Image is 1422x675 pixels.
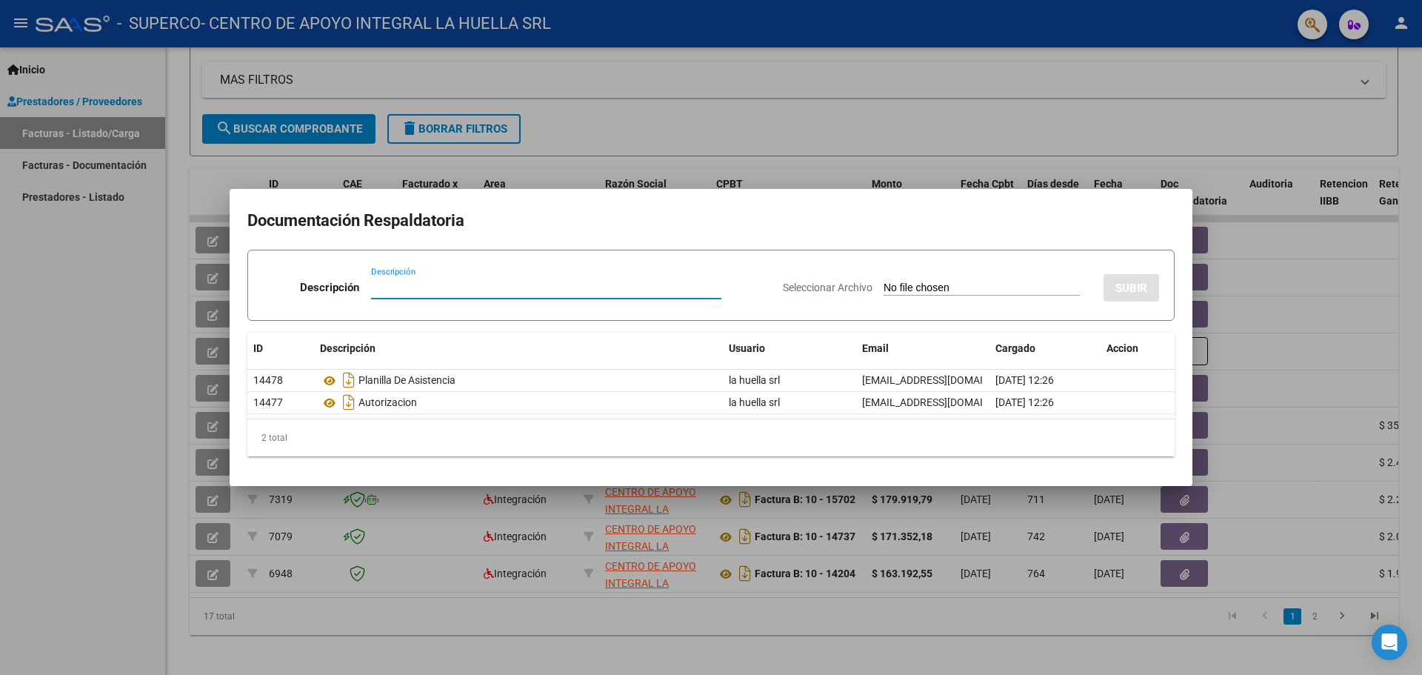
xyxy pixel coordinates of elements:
[253,374,283,386] span: 14478
[320,368,717,392] div: Planilla De Asistencia
[856,333,989,365] datatable-header-cell: Email
[729,374,780,386] span: la huella srl
[320,390,717,414] div: Autorizacion
[247,419,1175,456] div: 2 total
[1101,333,1175,365] datatable-header-cell: Accion
[729,342,765,354] span: Usuario
[247,207,1175,235] h2: Documentación Respaldatoria
[1104,274,1159,302] button: SUBIR
[253,396,283,408] span: 14477
[253,342,263,354] span: ID
[339,390,358,414] i: Descargar documento
[1115,282,1147,295] span: SUBIR
[339,368,358,392] i: Descargar documento
[995,396,1054,408] span: [DATE] 12:26
[783,282,872,293] span: Seleccionar Archivo
[247,333,314,365] datatable-header-cell: ID
[989,333,1101,365] datatable-header-cell: Cargado
[862,342,889,354] span: Email
[862,374,1027,386] span: [EMAIL_ADDRESS][DOMAIN_NAME]
[723,333,856,365] datatable-header-cell: Usuario
[1372,625,1407,660] div: Open Intercom Messenger
[314,333,723,365] datatable-header-cell: Descripción
[320,342,375,354] span: Descripción
[995,374,1054,386] span: [DATE] 12:26
[862,396,1027,408] span: [EMAIL_ADDRESS][DOMAIN_NAME]
[729,396,780,408] span: la huella srl
[995,342,1035,354] span: Cargado
[300,279,359,296] p: Descripción
[1106,342,1138,354] span: Accion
